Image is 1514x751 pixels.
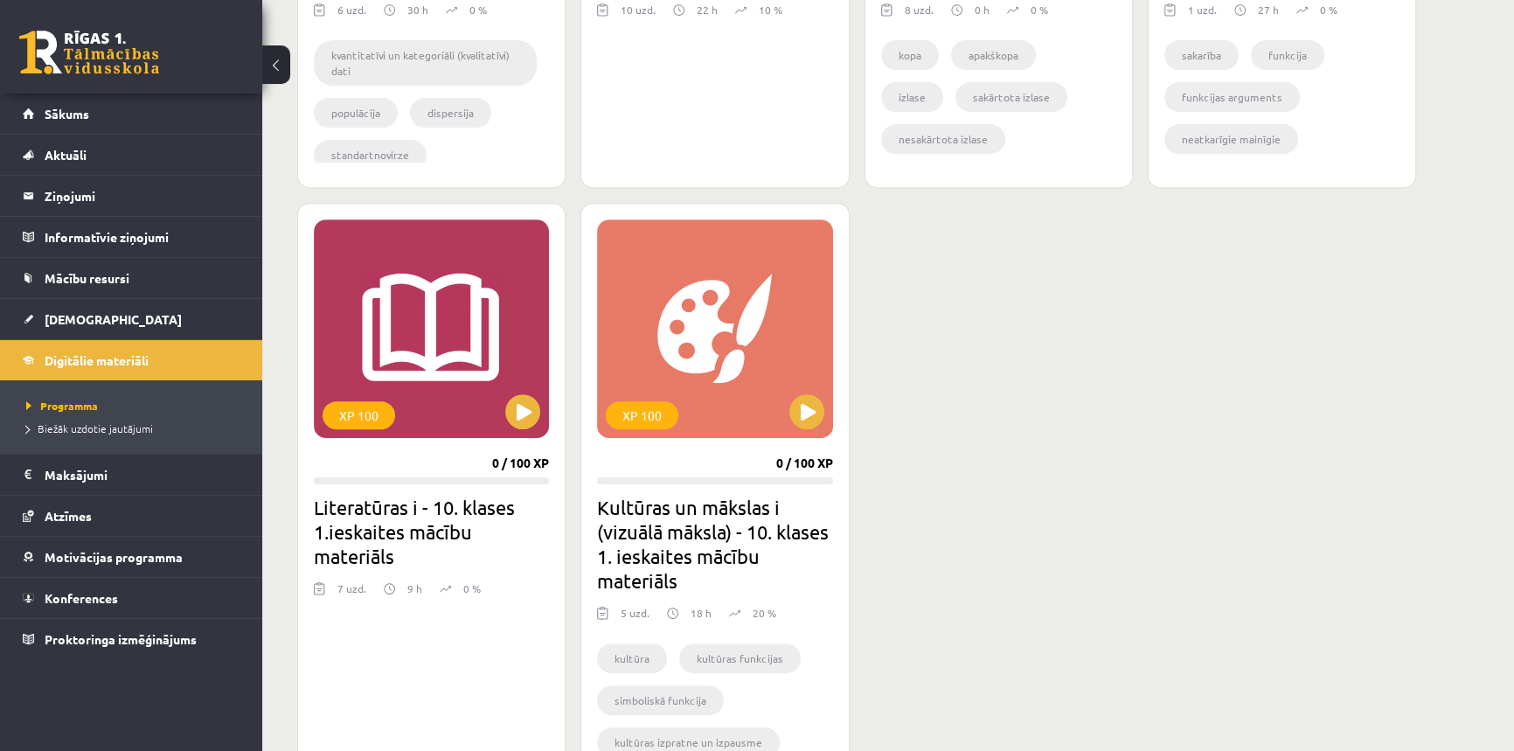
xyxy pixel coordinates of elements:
span: Motivācijas programma [45,549,183,565]
span: [DEMOGRAPHIC_DATA] [45,311,182,327]
a: Rīgas 1. Tālmācības vidusskola [19,31,159,74]
li: apakškopa [951,40,1036,70]
p: 9 h [407,581,422,596]
p: 22 h [697,2,718,17]
li: standartnovirze [314,140,427,170]
li: neatkarīgie mainīgie [1164,124,1298,154]
div: XP 100 [323,401,395,429]
span: Proktoringa izmēģinājums [45,631,197,647]
span: Mācību resursi [45,270,129,286]
a: Aktuāli [23,135,240,175]
div: 8 uzd. [905,2,934,28]
li: funkcija [1251,40,1324,70]
p: 30 h [407,2,428,17]
a: Konferences [23,578,240,618]
li: sakarība [1164,40,1239,70]
li: populācija [314,98,398,128]
a: Informatīvie ziņojumi [23,217,240,257]
li: funkcijas arguments [1164,82,1300,112]
li: kultūra [597,643,667,673]
p: 0 % [469,2,487,17]
a: Motivācijas programma [23,537,240,577]
p: 0 % [1320,2,1337,17]
legend: Ziņojumi [45,176,240,216]
li: kvantitatīvi un kategoriāli (kvalitatīvi) dati [314,40,537,86]
p: 0 % [463,581,481,596]
a: Maksājumi [23,455,240,495]
li: dispersija [410,98,491,128]
span: Digitālie materiāli [45,352,149,368]
a: Biežāk uzdotie jautājumi [26,421,245,436]
p: 27 h [1258,2,1279,17]
a: Mācību resursi [23,258,240,298]
span: Sākums [45,106,89,122]
h2: Literatūras i - 10. klases 1.ieskaites mācību materiāls [314,495,549,568]
span: Biežāk uzdotie jautājumi [26,421,153,435]
div: 1 uzd. [1188,2,1217,28]
li: izlase [881,82,943,112]
a: Atzīmes [23,496,240,536]
a: Proktoringa izmēģinājums [23,619,240,659]
li: nesakārtota izlase [881,124,1005,154]
div: 6 uzd. [337,2,366,28]
span: Programma [26,399,98,413]
div: 7 uzd. [337,581,366,607]
p: 10 % [759,2,782,17]
a: Programma [26,398,245,414]
p: 0 % [1031,2,1048,17]
div: 5 uzd. [621,605,649,631]
div: XP 100 [606,401,678,429]
div: 10 uzd. [621,2,656,28]
p: 18 h [691,605,712,621]
a: [DEMOGRAPHIC_DATA] [23,299,240,339]
p: 0 h [975,2,990,17]
li: sakārtota izlase [955,82,1067,112]
h2: Kultūras un mākslas i (vizuālā māksla) - 10. klases 1. ieskaites mācību materiāls [597,495,832,593]
span: Konferences [45,590,118,606]
p: 20 % [753,605,776,621]
a: Sākums [23,94,240,134]
span: Aktuāli [45,147,87,163]
legend: Maksājumi [45,455,240,495]
legend: Informatīvie ziņojumi [45,217,240,257]
li: kopa [881,40,939,70]
li: simboliskā funkcija [597,685,724,715]
li: kultūras funkcijas [679,643,801,673]
a: Ziņojumi [23,176,240,216]
span: Atzīmes [45,508,92,524]
a: Digitālie materiāli [23,340,240,380]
